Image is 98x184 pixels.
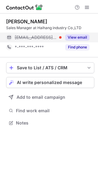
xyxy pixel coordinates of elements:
span: AI write personalized message [17,80,82,85]
button: save-profile-one-click [6,62,94,73]
button: Reveal Button [65,44,89,50]
div: Save to List / ATS / CRM [17,65,84,70]
button: Add to email campaign [6,92,94,103]
span: Add to email campaign [17,95,65,100]
button: Reveal Button [65,34,89,40]
div: Sales Manager at Haihang industry Co.,LTD [6,25,94,31]
button: Find work email [6,106,94,115]
button: Notes [6,119,94,127]
span: Find work email [16,108,92,113]
span: [EMAIL_ADDRESS][DOMAIN_NAME] [15,35,57,40]
img: ContactOut v5.3.10 [6,4,43,11]
div: [PERSON_NAME] [6,18,47,25]
span: Notes [16,120,92,126]
button: AI write personalized message [6,77,94,88]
